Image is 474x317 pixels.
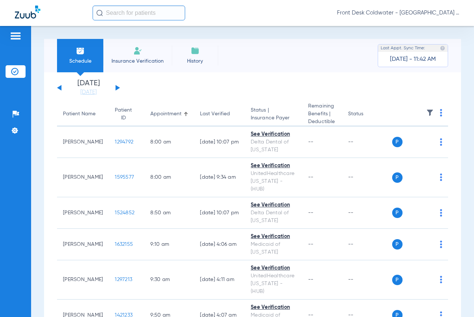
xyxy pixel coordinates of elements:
span: History [177,57,213,65]
div: See Verification [251,162,296,170]
th: Status [342,102,392,126]
div: UnitedHealthcare [US_STATE] - (HUB) [251,170,296,193]
td: [PERSON_NAME] [57,197,109,229]
div: Appointment [150,110,181,118]
img: group-dot-blue.svg [440,138,442,146]
span: 1524852 [115,210,134,215]
div: See Verification [251,131,296,138]
div: Patient Name [63,110,96,118]
td: [PERSON_NAME] [57,260,109,300]
td: [DATE] 9:34 AM [194,158,245,197]
span: Front Desk Coldwater - [GEOGRAPHIC_DATA] | My Community Dental Centers [337,9,459,17]
img: group-dot-blue.svg [440,109,442,116]
img: Schedule [76,46,85,55]
td: 9:10 AM [144,229,194,260]
td: -- [342,260,392,300]
a: [DATE] [66,89,111,96]
img: Search Icon [96,10,103,16]
img: group-dot-blue.svg [440,241,442,248]
span: P [392,208,403,218]
span: 1595577 [115,175,134,180]
div: Patient ID [115,106,138,122]
td: [DATE] 10:07 PM [194,197,245,229]
td: [PERSON_NAME] [57,229,109,260]
div: See Verification [251,201,296,209]
th: Status | [245,102,302,126]
span: 1632155 [115,242,133,247]
img: group-dot-blue.svg [440,174,442,181]
th: Remaining Benefits | [302,102,342,126]
span: P [392,239,403,250]
span: -- [308,277,314,282]
span: 1297213 [115,277,132,282]
img: last sync help info [440,46,445,51]
span: Schedule [63,57,98,65]
span: Deductible [308,118,336,126]
td: [PERSON_NAME] [57,126,109,158]
span: Insurance Verification [109,57,166,65]
td: [DATE] 4:06 AM [194,229,245,260]
img: Manual Insurance Verification [133,46,142,55]
span: -- [308,139,314,145]
img: filter.svg [426,109,434,116]
td: -- [342,158,392,197]
div: Last Verified [200,110,230,118]
div: Last Verified [200,110,239,118]
td: 8:50 AM [144,197,194,229]
iframe: Chat Widget [437,281,474,317]
span: 1294792 [115,139,133,145]
td: 9:30 AM [144,260,194,300]
td: [DATE] 4:11 AM [194,260,245,300]
td: 8:00 AM [144,126,194,158]
div: See Verification [251,264,296,272]
input: Search for patients [93,6,185,20]
td: -- [342,197,392,229]
img: History [191,46,200,55]
td: [PERSON_NAME] [57,158,109,197]
div: See Verification [251,233,296,241]
div: Patient ID [115,106,132,122]
span: -- [308,175,314,180]
li: [DATE] [66,80,111,96]
div: Medicaid of [US_STATE] [251,241,296,256]
span: -- [308,210,314,215]
td: 8:00 AM [144,158,194,197]
span: Insurance Payer [251,114,296,122]
span: -- [308,242,314,247]
td: [DATE] 10:07 PM [194,126,245,158]
div: Delta Dental of [US_STATE] [251,138,296,154]
td: -- [342,126,392,158]
span: P [392,172,403,183]
span: P [392,137,403,147]
img: hamburger-icon [10,32,21,40]
div: Patient Name [63,110,103,118]
img: group-dot-blue.svg [440,209,442,217]
span: [DATE] - 11:42 AM [390,56,436,63]
img: Zuub Logo [15,6,40,19]
img: group-dot-blue.svg [440,276,442,283]
span: Last Appt. Sync Time: [381,44,425,52]
td: -- [342,229,392,260]
span: P [392,275,403,285]
div: UnitedHealthcare [US_STATE] - (HUB) [251,272,296,295]
div: Appointment [150,110,188,118]
div: See Verification [251,304,296,311]
div: Delta Dental of [US_STATE] [251,209,296,225]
